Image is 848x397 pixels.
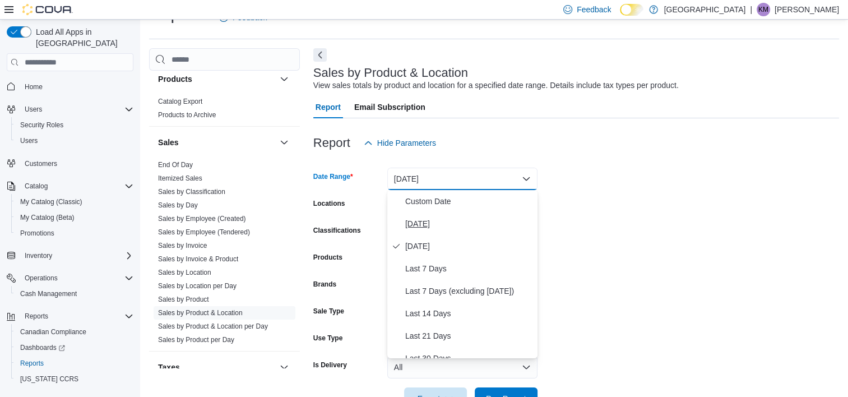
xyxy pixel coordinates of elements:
[158,335,234,344] span: Sales by Product per Day
[25,82,43,91] span: Home
[20,249,133,262] span: Inventory
[377,137,436,149] span: Hide Parameters
[149,158,300,351] div: Sales
[316,96,341,118] span: Report
[158,214,246,223] span: Sales by Employee (Created)
[277,361,291,374] button: Taxes
[11,117,138,133] button: Security Roles
[313,226,361,235] label: Classifications
[31,26,133,49] span: Load All Apps in [GEOGRAPHIC_DATA]
[158,322,268,330] a: Sales by Product & Location per Day
[158,97,202,106] span: Catalog Export
[20,80,47,94] a: Home
[16,357,133,370] span: Reports
[20,103,47,116] button: Users
[22,4,73,15] img: Cova
[158,215,246,223] a: Sales by Employee (Created)
[16,118,133,132] span: Security Roles
[158,201,198,209] a: Sales by Day
[405,239,533,253] span: [DATE]
[313,48,327,62] button: Next
[25,274,58,283] span: Operations
[20,213,75,222] span: My Catalog (Beta)
[2,270,138,286] button: Operations
[11,356,138,371] button: Reports
[158,98,202,105] a: Catalog Export
[158,110,216,119] span: Products to Archive
[20,121,63,130] span: Security Roles
[2,178,138,194] button: Catalog
[11,133,138,149] button: Users
[313,199,345,208] label: Locations
[20,310,133,323] span: Reports
[25,251,52,260] span: Inventory
[313,80,679,91] div: View sales totals by product and location for a specified date range. Details include tax types p...
[313,172,353,181] label: Date Range
[16,211,79,224] a: My Catalog (Beta)
[158,174,202,183] span: Itemized Sales
[313,253,342,262] label: Products
[158,336,234,344] a: Sales by Product per Day
[750,3,752,16] p: |
[20,327,86,336] span: Canadian Compliance
[405,307,533,320] span: Last 14 Days
[20,271,133,285] span: Operations
[20,289,77,298] span: Cash Management
[757,3,770,16] div: Kevin McLeod
[158,268,211,277] span: Sales by Location
[158,73,192,85] h3: Products
[20,103,133,116] span: Users
[158,241,207,250] span: Sales by Invoice
[16,195,133,209] span: My Catalog (Classic)
[16,341,69,354] a: Dashboards
[277,136,291,149] button: Sales
[158,228,250,237] span: Sales by Employee (Tendered)
[313,136,350,150] h3: Report
[405,284,533,298] span: Last 7 Days (excluding [DATE])
[158,161,193,169] a: End Of Day
[20,79,133,93] span: Home
[387,356,537,378] button: All
[16,211,133,224] span: My Catalog (Beta)
[11,210,138,225] button: My Catalog (Beta)
[20,271,62,285] button: Operations
[158,137,275,148] button: Sales
[158,255,238,264] span: Sales by Invoice & Product
[405,262,533,275] span: Last 7 Days
[158,160,193,169] span: End Of Day
[158,362,180,373] h3: Taxes
[775,3,839,16] p: [PERSON_NAME]
[620,4,643,16] input: Dark Mode
[16,372,133,386] span: Washington CCRS
[20,359,44,368] span: Reports
[16,227,133,240] span: Promotions
[20,156,133,170] span: Customers
[577,4,611,15] span: Feedback
[405,217,533,230] span: [DATE]
[405,329,533,343] span: Last 21 Days
[25,159,57,168] span: Customers
[158,295,209,304] span: Sales by Product
[16,287,81,301] a: Cash Management
[158,111,216,119] a: Products to Archive
[2,308,138,324] button: Reports
[158,281,237,290] span: Sales by Location per Day
[313,280,336,289] label: Brands
[149,95,300,126] div: Products
[158,174,202,182] a: Itemized Sales
[158,187,225,196] span: Sales by Classification
[158,228,250,236] a: Sales by Employee (Tendered)
[25,312,48,321] span: Reports
[11,286,138,302] button: Cash Management
[20,197,82,206] span: My Catalog (Classic)
[20,229,54,238] span: Promotions
[158,269,211,276] a: Sales by Location
[664,3,745,16] p: [GEOGRAPHIC_DATA]
[2,78,138,94] button: Home
[313,66,468,80] h3: Sales by Product & Location
[16,287,133,301] span: Cash Management
[16,341,133,354] span: Dashboards
[2,101,138,117] button: Users
[354,96,425,118] span: Email Subscription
